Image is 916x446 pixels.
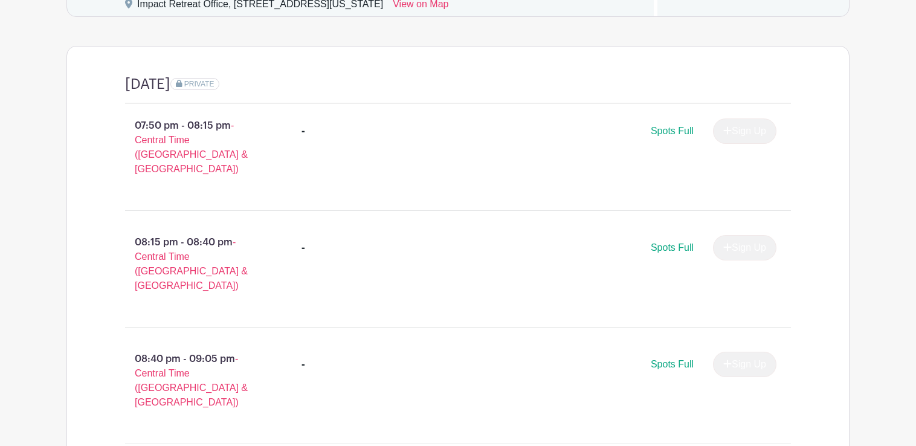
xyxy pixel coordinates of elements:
[651,242,694,253] span: Spots Full
[106,347,282,415] p: 08:40 pm - 09:05 pm
[125,76,170,93] h4: [DATE]
[651,359,694,369] span: Spots Full
[106,114,282,181] p: 07:50 pm - 08:15 pm
[651,126,694,136] span: Spots Full
[106,230,282,298] p: 08:15 pm - 08:40 pm
[135,354,248,407] span: - Central Time ([GEOGRAPHIC_DATA] & [GEOGRAPHIC_DATA])
[135,120,248,174] span: - Central Time ([GEOGRAPHIC_DATA] & [GEOGRAPHIC_DATA])
[184,80,214,88] span: PRIVATE
[302,241,305,255] div: -
[135,237,248,291] span: - Central Time ([GEOGRAPHIC_DATA] & [GEOGRAPHIC_DATA])
[302,357,305,372] div: -
[302,124,305,138] div: -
